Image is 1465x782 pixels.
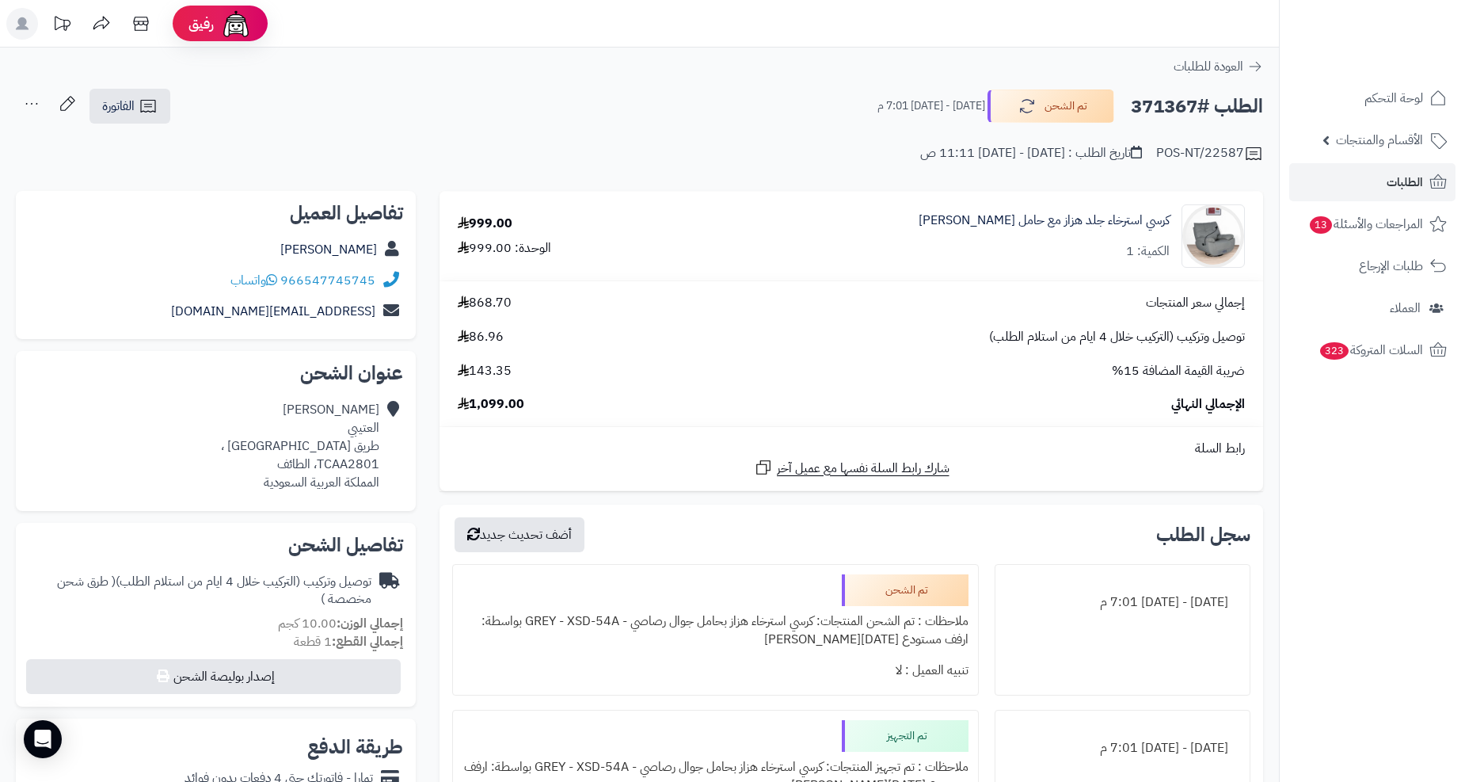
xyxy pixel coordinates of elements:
[221,401,379,491] div: [PERSON_NAME] العتيبي طريق [GEOGRAPHIC_DATA] ، TCAA2801، الطائف المملكة العربية السعودية
[458,362,512,380] span: 143.35
[1289,289,1455,327] a: العملاء
[462,655,968,686] div: تنبيه العميل : لا
[1289,205,1455,243] a: المراجعات والأسئلة13
[1174,57,1243,76] span: العودة للطلبات
[919,212,1170,230] a: كرسي استرخاء جلد هزاز مع حامل [PERSON_NAME]
[102,97,135,116] span: الفاتورة
[278,614,403,633] small: 10.00 كجم
[462,606,968,655] div: ملاحظات : تم الشحن المنتجات: كرسي استرخاء هزاز بحامل جوال رصاصي - GREY - XSD-54A بواسطة: ارفف مست...
[337,614,403,633] strong: إجمالي الوزن:
[754,458,949,478] a: شارك رابط السلة نفسها مع عميل آخر
[332,632,403,651] strong: إجمالي القطع:
[89,89,170,124] a: الفاتورة
[42,8,82,44] a: تحديثات المنصة
[1182,204,1244,268] img: 1747318686-1-90x90.jpg
[1156,525,1250,544] h3: سجل الطلب
[1131,90,1263,123] h2: الطلب #371367
[920,144,1142,162] div: تاريخ الطلب : [DATE] - [DATE] 11:11 ص
[1112,362,1245,380] span: ضريبة القيمة المضافة 15%
[1005,733,1240,764] div: [DATE] - [DATE] 7:01 م
[1289,247,1455,285] a: طلبات الإرجاع
[1174,57,1263,76] a: العودة للطلبات
[1289,331,1455,369] a: السلات المتروكة323
[987,90,1114,123] button: تم الشحن
[877,98,985,114] small: [DATE] - [DATE] 7:01 م
[29,536,403,555] h2: تفاصيل الشحن
[188,14,214,33] span: رفيق
[446,440,1257,458] div: رابط السلة
[220,8,252,40] img: ai-face.png
[1171,395,1245,414] span: الإجمالي النهائي
[294,632,403,651] small: 1 قطعة
[458,239,551,257] div: الوحدة: 999.00
[1156,144,1263,163] div: POS-NT/22587
[1146,294,1245,312] span: إجمالي سعر المنتجات
[280,240,377,259] a: [PERSON_NAME]
[458,294,512,312] span: 868.70
[171,302,375,321] a: [EMAIL_ADDRESS][DOMAIN_NAME]
[842,574,968,606] div: تم الشحن
[24,720,62,758] div: Open Intercom Messenger
[842,720,968,752] div: تم التجهيز
[1289,79,1455,117] a: لوحة التحكم
[1320,342,1349,360] span: 323
[280,271,375,290] a: 966547745745
[57,572,371,609] span: ( طرق شحن مخصصة )
[230,271,277,290] a: واتساب
[458,328,504,346] span: 86.96
[1390,297,1421,319] span: العملاء
[1289,163,1455,201] a: الطلبات
[1364,87,1423,109] span: لوحة التحكم
[777,460,949,478] span: شارك رابط السلة نفسها مع عميل آخر
[307,738,403,757] h2: طريقة الدفع
[458,395,524,414] span: 1,099.00
[1308,213,1423,235] span: المراجعات والأسئلة
[29,573,371,609] div: توصيل وتركيب (التركيب خلال 4 ايام من استلام الطلب)
[1336,129,1423,151] span: الأقسام والمنتجات
[1310,216,1332,234] span: 13
[455,517,584,552] button: أضف تحديث جديد
[1318,339,1423,361] span: السلات المتروكة
[1359,255,1423,277] span: طلبات الإرجاع
[458,215,512,233] div: 999.00
[29,204,403,223] h2: تفاصيل العميل
[989,328,1245,346] span: توصيل وتركيب (التركيب خلال 4 ايام من استلام الطلب)
[29,364,403,383] h2: عنوان الشحن
[1126,242,1170,261] div: الكمية: 1
[1005,587,1240,618] div: [DATE] - [DATE] 7:01 م
[26,659,401,694] button: إصدار بوليصة الشحن
[1387,171,1423,193] span: الطلبات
